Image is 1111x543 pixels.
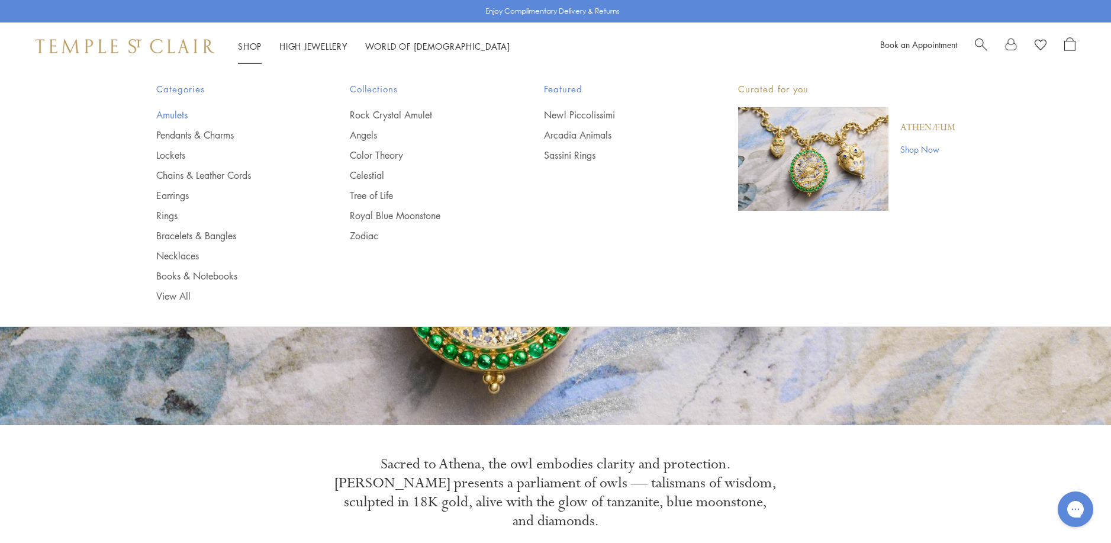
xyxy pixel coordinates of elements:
[350,128,497,142] a: Angels
[156,128,303,142] a: Pendants & Charms
[350,189,497,202] a: Tree of Life
[334,455,778,531] p: Sacred to Athena, the owl embodies clarity and protection. [PERSON_NAME] presents a parliament of...
[156,269,303,282] a: Books & Notebooks
[544,108,691,121] a: New! Piccolissimi
[156,108,303,121] a: Amulets
[350,82,497,97] span: Collections
[880,38,957,50] a: Book an Appointment
[544,82,691,97] span: Featured
[350,209,497,222] a: Royal Blue Moonstone
[738,82,955,97] p: Curated for you
[544,149,691,162] a: Sassini Rings
[156,149,303,162] a: Lockets
[485,5,620,17] p: Enjoy Complimentary Delivery & Returns
[36,39,214,53] img: Temple St. Clair
[156,189,303,202] a: Earrings
[900,143,955,156] a: Shop Now
[900,121,955,134] a: Athenæum
[156,290,303,303] a: View All
[238,39,510,54] nav: Main navigation
[1035,37,1046,55] a: View Wishlist
[350,169,497,182] a: Celestial
[350,108,497,121] a: Rock Crystal Amulet
[1064,37,1075,55] a: Open Shopping Bag
[350,149,497,162] a: Color Theory
[365,40,510,52] a: World of [DEMOGRAPHIC_DATA]World of [DEMOGRAPHIC_DATA]
[544,128,691,142] a: Arcadia Animals
[156,229,303,242] a: Bracelets & Bangles
[1052,487,1099,531] iframe: Gorgias live chat messenger
[156,169,303,182] a: Chains & Leather Cords
[279,40,347,52] a: High JewelleryHigh Jewellery
[975,37,987,55] a: Search
[238,40,262,52] a: ShopShop
[156,82,303,97] span: Categories
[350,229,497,242] a: Zodiac
[156,249,303,262] a: Necklaces
[156,209,303,222] a: Rings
